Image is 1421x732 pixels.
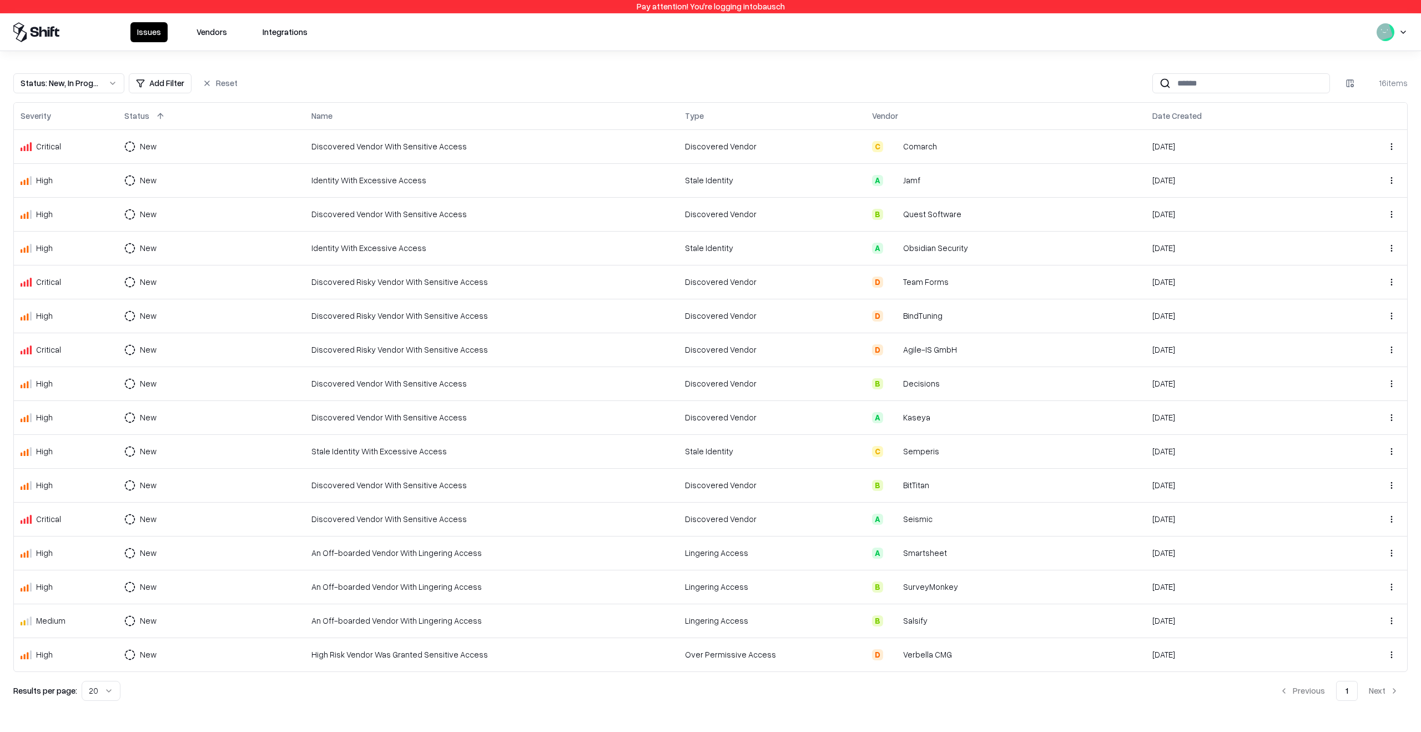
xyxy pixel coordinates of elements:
div: Kaseya [903,412,930,423]
div: BindTuning [903,310,943,322]
div: New [140,174,157,186]
div: Discovered Vendor [685,208,859,220]
div: Stale Identity [685,174,859,186]
div: High Risk Vendor Was Granted Sensitive Access [311,649,672,660]
div: High [36,412,53,423]
div: Discovered Vendor [685,344,859,355]
div: Critical [36,344,61,355]
img: Seismic [888,514,899,525]
div: Severity [21,110,51,122]
div: An Off-boarded Vendor With Lingering Access [311,615,672,626]
div: High [36,581,53,593]
button: New [124,611,177,631]
div: Comarch [903,141,937,152]
div: Verbella CMG [903,649,952,660]
div: A [872,243,883,254]
div: Critical [36,513,61,525]
div: C [872,446,883,457]
button: 1 [1336,681,1358,701]
div: Salsify [903,615,928,626]
div: Discovered Vendor [685,378,859,389]
button: New [124,408,177,428]
div: New [140,513,157,525]
div: Discovered Vendor [685,412,859,423]
div: An Off-boarded Vendor With Lingering Access [311,547,672,559]
img: Jamf [888,175,899,186]
button: New [124,306,177,326]
div: B [872,581,883,593]
div: Vendor [872,110,898,122]
div: SurveyMonkey [903,581,958,593]
div: Lingering Access [685,547,859,559]
img: Team Forms [888,277,899,288]
div: Team Forms [903,276,949,288]
div: Discovered Vendor With Sensitive Access [311,378,672,389]
div: A [872,175,883,186]
div: High [36,242,53,254]
div: B [872,480,883,491]
img: Smartsheet [888,548,899,559]
div: [DATE] [1152,174,1326,186]
div: New [140,276,157,288]
div: Discovered Vendor With Sensitive Access [311,412,672,423]
div: B [872,615,883,626]
button: New [124,442,177,462]
div: Critical [36,276,61,288]
img: BindTuning [888,310,899,322]
button: Add Filter [129,73,192,93]
div: Jamf [903,174,920,186]
div: New [140,378,157,389]
div: Agile-IS GmbH [903,344,957,355]
div: C [872,141,883,152]
div: High [36,479,53,491]
div: Semperis [903,445,939,457]
button: New [124,645,177,665]
div: Discovered Vendor [685,276,859,288]
div: Date Created [1152,110,1202,122]
div: High [36,445,53,457]
img: SurveyMonkey [888,581,899,593]
div: Obsidian Security [903,242,968,254]
img: Decisions [888,378,899,389]
div: Discovered Vendor With Sensitive Access [311,208,672,220]
div: D [872,344,883,355]
button: New [124,272,177,292]
div: [DATE] [1152,344,1326,355]
p: Results per page: [13,685,77,696]
div: Critical [36,141,61,152]
div: [DATE] [1152,378,1326,389]
div: B [872,209,883,220]
button: Reset [196,73,244,93]
div: A [872,548,883,559]
div: [DATE] [1152,412,1326,423]
div: Stale Identity [685,242,859,254]
img: Comarch [888,141,899,152]
div: Identity With Excessive Access [311,242,672,254]
div: 16 items [1363,77,1408,89]
button: New [124,340,177,360]
button: New [124,577,177,597]
img: Obsidian Security [888,243,899,254]
div: [DATE] [1152,208,1326,220]
div: Stale Identity [685,445,859,457]
img: Salsify [888,615,899,626]
div: A [872,412,883,423]
div: Discovered Vendor With Sensitive Access [311,513,672,525]
div: Medium [36,615,65,626]
div: BitTitan [903,479,929,491]
div: [DATE] [1152,445,1326,457]
div: New [140,581,157,593]
div: Smartsheet [903,547,947,559]
div: New [140,615,157,626]
button: New [124,509,177,529]
div: [DATE] [1152,141,1326,152]
button: New [124,137,177,157]
div: New [140,649,157,660]
img: Agile-IS GmbH [888,344,899,355]
img: BitTitan [888,480,899,491]
button: New [124,543,177,563]
div: Over Permissive Access [685,649,859,660]
div: Discovered Risky Vendor With Sensitive Access [311,310,672,322]
div: Status [124,110,149,122]
div: D [872,310,883,322]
